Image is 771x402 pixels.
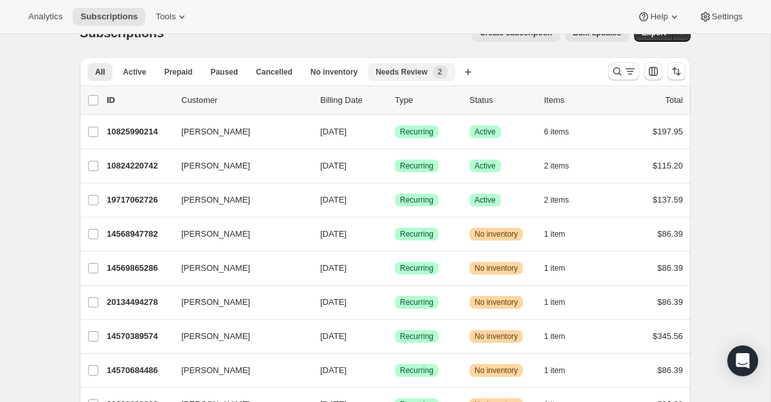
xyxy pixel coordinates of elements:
span: Recurring [400,229,433,239]
span: [DATE] [320,127,347,136]
span: 1 item [544,297,565,307]
button: [PERSON_NAME] [174,156,302,176]
button: Settings [691,8,750,26]
span: 1 item [544,331,565,342]
p: 19717062726 [107,194,171,206]
button: 2 items [544,191,583,209]
span: Recurring [400,331,433,342]
span: Subscriptions [80,12,138,22]
span: $86.39 [657,263,683,273]
span: No inventory [475,365,518,376]
span: $86.39 [657,229,683,239]
div: 14570684486[PERSON_NAME][DATE]SuccessRecurringWarningNo inventory1 item$86.39 [107,361,683,379]
button: 1 item [544,361,579,379]
span: 2 items [544,161,569,171]
div: 10825990214[PERSON_NAME][DATE]SuccessRecurringSuccessActive6 items$197.95 [107,123,683,141]
button: 1 item [544,327,579,345]
span: No inventory [475,331,518,342]
span: [DATE] [320,161,347,170]
span: No inventory [475,229,518,239]
span: [DATE] [320,195,347,205]
span: No inventory [311,67,358,77]
button: 1 item [544,225,579,243]
p: Customer [181,94,310,107]
span: [DATE] [320,331,347,341]
span: Recurring [400,365,433,376]
span: 1 item [544,365,565,376]
button: Help [630,8,688,26]
span: 1 item [544,229,565,239]
span: All [95,67,105,77]
span: Settings [712,12,743,22]
button: [PERSON_NAME] [174,258,302,279]
span: No inventory [475,297,518,307]
p: 10825990214 [107,125,171,138]
span: [DATE] [320,365,347,375]
p: 14570389574 [107,330,171,343]
button: Customize table column order and visibility [644,62,662,80]
div: Type [395,94,459,107]
div: IDCustomerBilling DateTypeStatusItemsTotal [107,94,683,107]
p: 14569865286 [107,262,171,275]
p: Billing Date [320,94,385,107]
span: Prepaid [164,67,192,77]
span: [PERSON_NAME] [181,160,250,172]
button: 6 items [544,123,583,141]
span: [PERSON_NAME] [181,364,250,377]
button: [PERSON_NAME] [174,292,302,313]
div: 14569865286[PERSON_NAME][DATE]SuccessRecurringWarningNo inventory1 item$86.39 [107,259,683,277]
p: Status [469,94,534,107]
button: [PERSON_NAME] [174,190,302,210]
button: Sort the results [667,62,685,80]
span: No inventory [475,263,518,273]
p: Total [666,94,683,107]
div: 20134494278[PERSON_NAME][DATE]SuccessRecurringWarningNo inventory1 item$86.39 [107,293,683,311]
button: Tools [148,8,196,26]
button: 2 items [544,157,583,175]
span: Tools [156,12,176,22]
p: ID [107,94,171,107]
button: Subscriptions [73,8,145,26]
div: Items [544,94,608,107]
span: [DATE] [320,297,347,307]
span: Recurring [400,127,433,137]
div: Open Intercom Messenger [727,345,758,376]
span: Needs Review [376,67,428,77]
span: Help [650,12,667,22]
span: Recurring [400,263,433,273]
button: [PERSON_NAME] [174,122,302,142]
span: $345.56 [653,331,683,341]
span: Cancelled [256,67,293,77]
span: Active [475,127,496,137]
button: 1 item [544,293,579,311]
span: [DATE] [320,229,347,239]
div: 14568947782[PERSON_NAME][DATE]SuccessRecurringWarningNo inventory1 item$86.39 [107,225,683,243]
span: Active [475,161,496,171]
div: 14570389574[PERSON_NAME][DATE]SuccessRecurringWarningNo inventory1 item$345.56 [107,327,683,345]
button: [PERSON_NAME] [174,360,302,381]
span: $137.59 [653,195,683,205]
span: Recurring [400,195,433,205]
div: 10824220742[PERSON_NAME][DATE]SuccessRecurringSuccessActive2 items$115.20 [107,157,683,175]
span: Recurring [400,297,433,307]
span: 2 items [544,195,569,205]
button: 1 item [544,259,579,277]
span: $115.20 [653,161,683,170]
span: Active [123,67,146,77]
span: [PERSON_NAME] [181,330,250,343]
span: [PERSON_NAME] [181,296,250,309]
span: 2 [438,67,442,77]
button: Analytics [21,8,70,26]
p: 14568947782 [107,228,171,241]
span: Recurring [400,161,433,171]
button: [PERSON_NAME] [174,326,302,347]
button: [PERSON_NAME] [174,224,302,244]
span: 1 item [544,263,565,273]
p: 14570684486 [107,364,171,377]
span: [DATE] [320,263,347,273]
button: Search and filter results [608,62,639,80]
span: $86.39 [657,365,683,375]
span: [PERSON_NAME] [181,228,250,241]
span: Analytics [28,12,62,22]
button: Create new view [458,63,478,81]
